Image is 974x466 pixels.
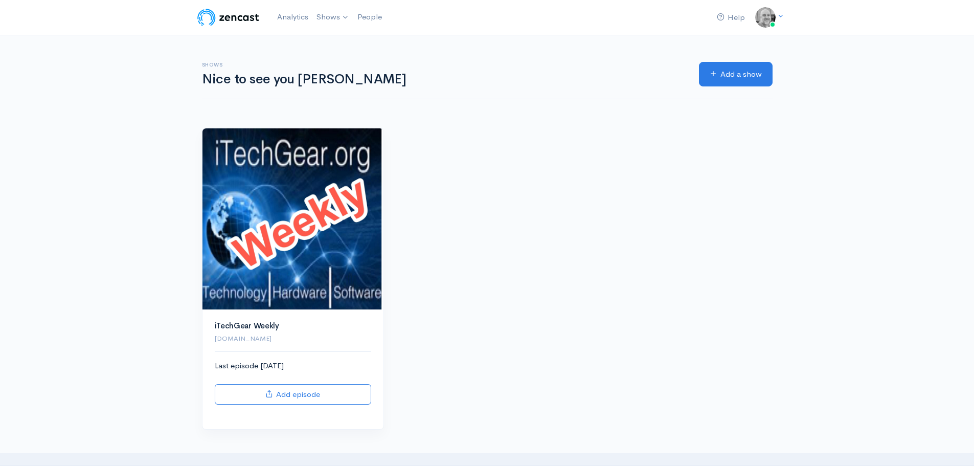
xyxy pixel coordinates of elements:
img: iTechGear Weekly [202,128,383,309]
a: iTechGear Weekly [215,321,279,330]
h1: Nice to see you [PERSON_NAME] [202,72,687,87]
p: [DOMAIN_NAME] [215,334,371,344]
a: Add episode [215,384,371,405]
a: Add a show [699,62,773,87]
h6: Shows [202,62,687,68]
a: Shows [312,6,353,29]
img: ZenCast Logo [196,7,261,28]
a: People [353,6,386,28]
img: ... [755,7,776,28]
a: Help [713,7,749,29]
div: Last episode [DATE] [215,360,371,405]
a: Analytics [273,6,312,28]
